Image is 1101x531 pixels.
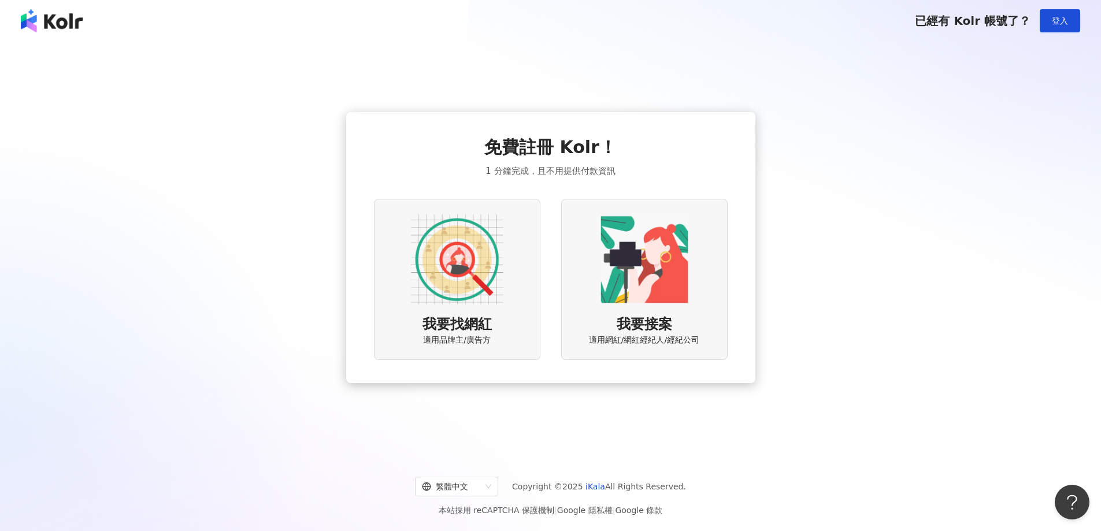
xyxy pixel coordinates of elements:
[915,14,1030,28] span: 已經有 Kolr 帳號了？
[615,506,662,515] a: Google 條款
[613,506,616,515] span: |
[485,164,615,178] span: 1 分鐘完成，且不用提供付款資訊
[598,213,691,306] img: KOL identity option
[422,315,492,335] span: 我要找網紅
[21,9,83,32] img: logo
[484,135,617,159] span: 免費註冊 Kolr！
[554,506,557,515] span: |
[1040,9,1080,32] button: 登入
[439,503,662,517] span: 本站採用 reCAPTCHA 保護機制
[1052,16,1068,25] span: 登入
[411,213,503,306] img: AD identity option
[512,480,686,493] span: Copyright © 2025 All Rights Reserved.
[1055,485,1089,519] iframe: Help Scout Beacon - Open
[557,506,613,515] a: Google 隱私權
[585,482,605,491] a: iKala
[589,335,699,346] span: 適用網紅/網紅經紀人/經紀公司
[422,477,481,496] div: 繁體中文
[617,315,672,335] span: 我要接案
[423,335,491,346] span: 適用品牌主/廣告方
